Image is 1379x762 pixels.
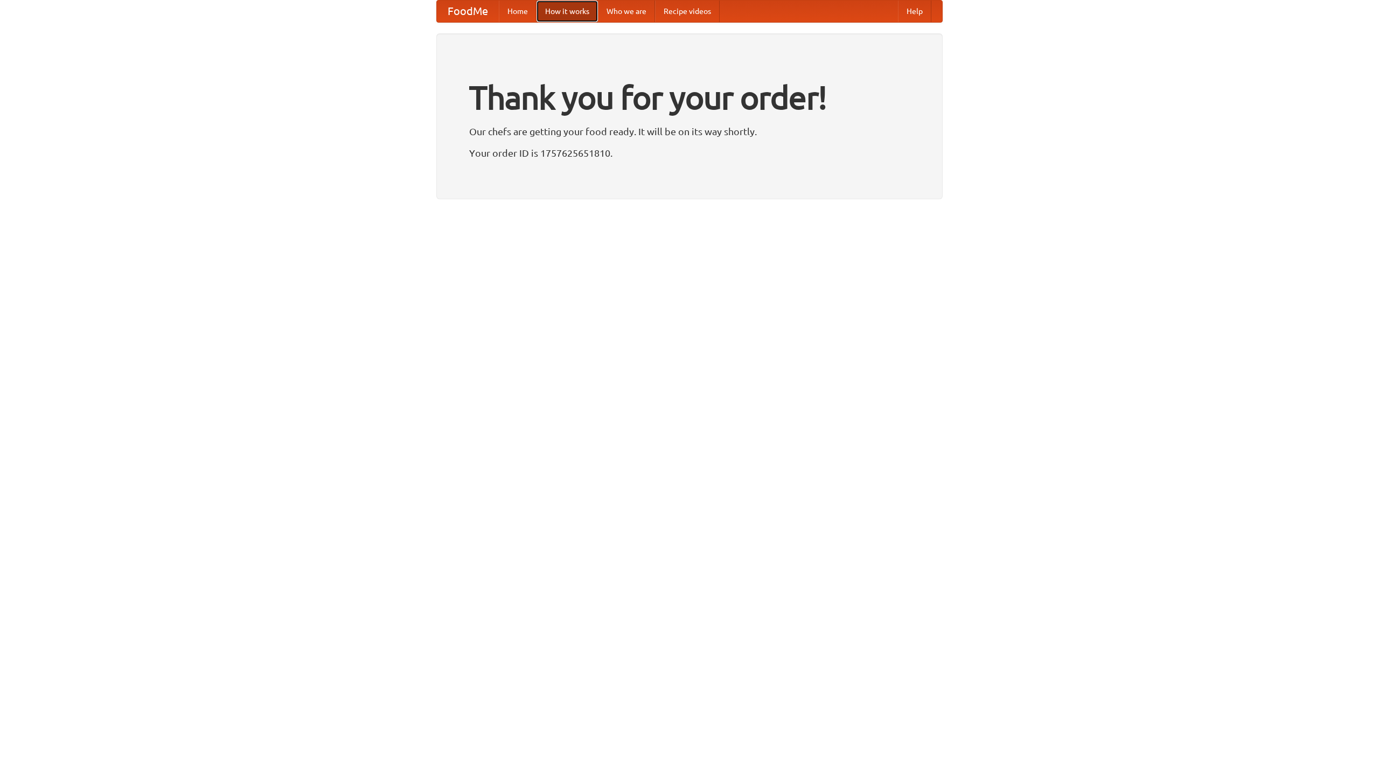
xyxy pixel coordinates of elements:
[469,145,910,161] p: Your order ID is 1757625651810.
[499,1,537,22] a: Home
[898,1,931,22] a: Help
[537,1,598,22] a: How it works
[469,123,910,139] p: Our chefs are getting your food ready. It will be on its way shortly.
[437,1,499,22] a: FoodMe
[655,1,720,22] a: Recipe videos
[469,72,910,123] h1: Thank you for your order!
[598,1,655,22] a: Who we are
